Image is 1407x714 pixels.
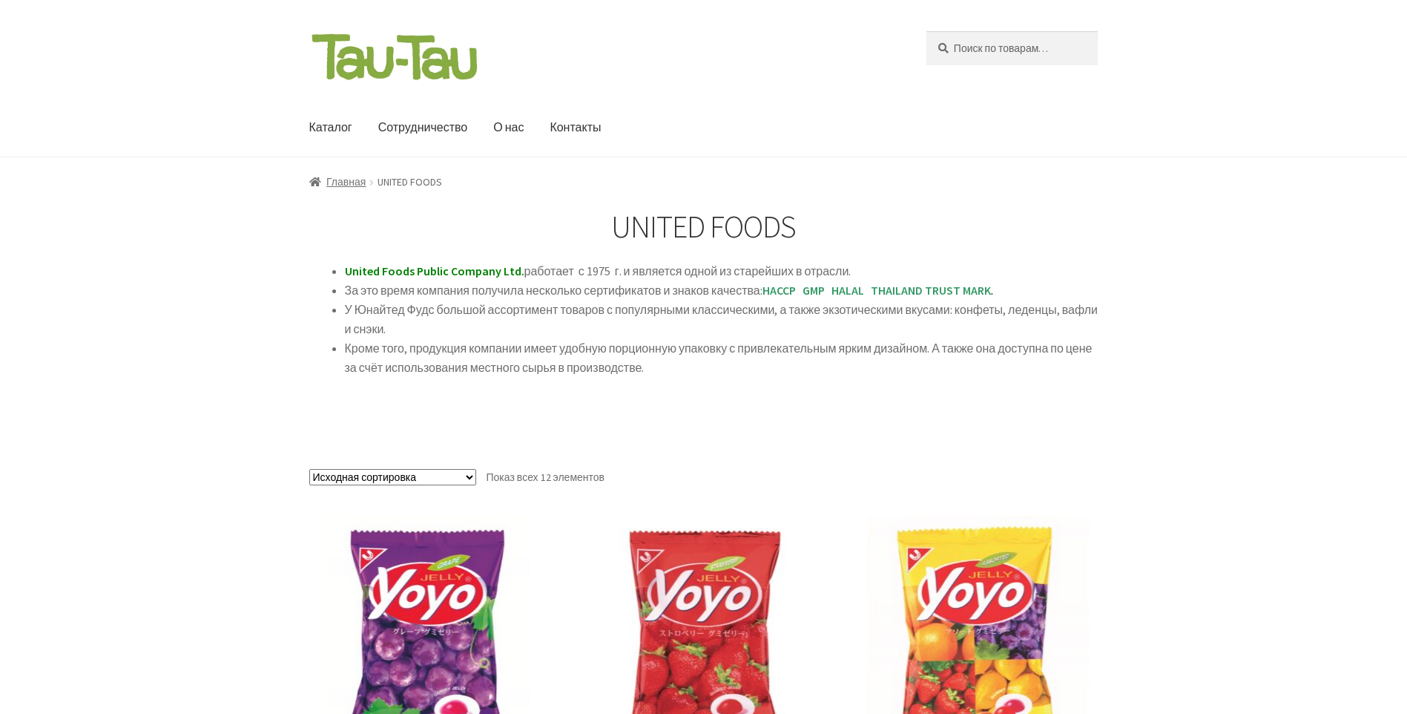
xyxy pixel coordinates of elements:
[297,99,364,157] a: Каталог
[309,31,480,82] img: Tau-Tau
[309,99,892,157] nav: Основное меню
[309,175,366,189] a: Главная
[538,99,613,157] a: Контакты
[926,31,1098,65] input: Поиск по товарам…
[345,263,524,278] span: United Foods Public Company Ltd.
[345,262,1098,281] li: работает с 1975 г. и является одной из старейших в отрасли.
[762,283,991,298] strong: HACCP GMP HALAL THAILAND TRUST MARK
[309,208,1098,246] h1: UNITED FOODS
[345,301,1098,339] li: У Юнайтед Фудс большой ассортимент товаров с популярными классическими, а также экзотическими вку...
[366,99,480,157] a: Сотрудничество
[345,339,1098,378] li: Кроме того, продукция компании имеет удобную порционную упаковку с привлекательным ярким дизайном...
[991,283,993,298] span: .
[309,174,1098,191] nav: UNITED FOODS
[366,174,377,191] span: /
[345,281,1098,301] li: За это время компания получила несколько сертификатов и знаков качества:
[481,99,536,157] a: О нас
[309,469,476,485] select: Заказ в магазине
[487,465,605,489] p: Показ всех 12 элементов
